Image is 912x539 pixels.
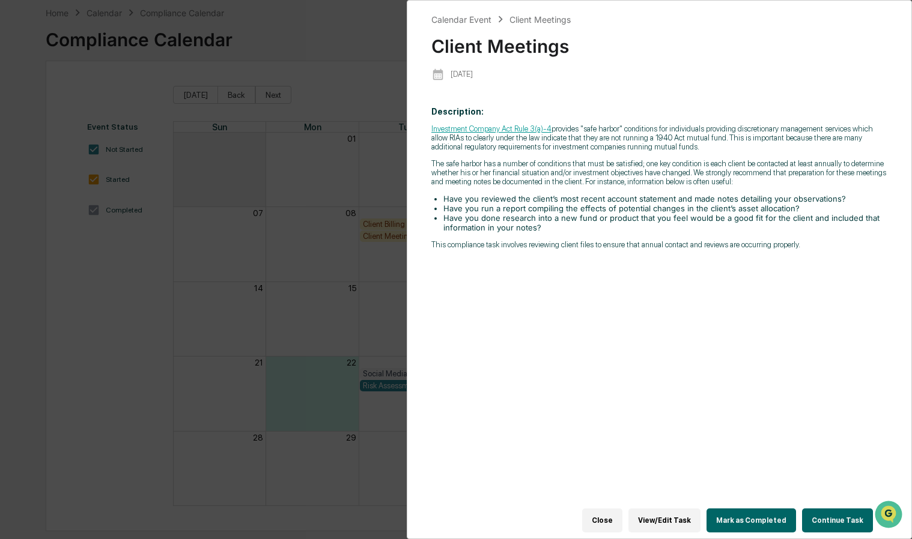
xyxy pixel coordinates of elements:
img: 1746055101610-c473b297-6a78-478c-a979-82029cc54cd1 [12,91,34,113]
button: See all [186,130,219,145]
iframe: Open customer support [874,499,906,532]
a: 🖐️Preclearance [7,240,82,262]
p: This compliance task involves reviewing client files to ensure that annual contact and reviews ar... [431,240,887,249]
li: Have you done research into a new fund or product that you feel would be a good fit for the clien... [443,213,887,232]
span: • [100,163,104,172]
span: Attestations [99,245,149,257]
img: 8933085812038_c878075ebb4cc5468115_72.jpg [25,91,47,113]
span: • [100,195,104,205]
div: Past conversations [12,133,81,142]
li: Have you run a report compiling the effects of potential changes in the client’s asset allocation? [443,203,887,213]
button: Mark as Completed [707,508,796,532]
span: [DATE] [106,163,131,172]
div: Client Meetings [509,14,571,25]
div: 🔎 [12,269,22,279]
button: View/Edit Task [628,508,701,532]
a: 🗄️Attestations [82,240,154,262]
img: Robert Macaulay [12,184,31,203]
span: Preclearance [24,245,78,257]
p: How can we help? [12,25,219,44]
li: Have you reviewed the client’s most recent account statement and made notes detailing your observ... [443,194,887,203]
div: 🗄️ [87,246,97,256]
span: Pylon [120,297,145,306]
div: Start new chat [54,91,197,103]
span: [PERSON_NAME] [37,163,97,172]
span: [DATE] [106,195,131,205]
button: Start new chat [204,95,219,109]
p: provides "safe harbor" conditions for individuals providing discretionary management services whi... [431,124,887,151]
a: Powered byPylon [85,297,145,306]
button: Continue Task [802,508,873,532]
div: 🖐️ [12,246,22,256]
span: Data Lookup [24,268,76,280]
a: Investment Company Act Rule 3(a)-4 [431,124,552,133]
p: [DATE] [451,70,473,79]
div: We're available if you need us! [54,103,165,113]
b: Description: [431,107,484,116]
button: Close [582,508,622,532]
img: Robert Macaulay [12,151,31,170]
span: [PERSON_NAME] [37,195,97,205]
p: The safe harbor has a number of conditions that must be satisfied; one key condition is each clie... [431,159,887,186]
a: 🔎Data Lookup [7,263,81,285]
div: Calendar Event [431,14,491,25]
div: Client Meetings [431,26,887,57]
